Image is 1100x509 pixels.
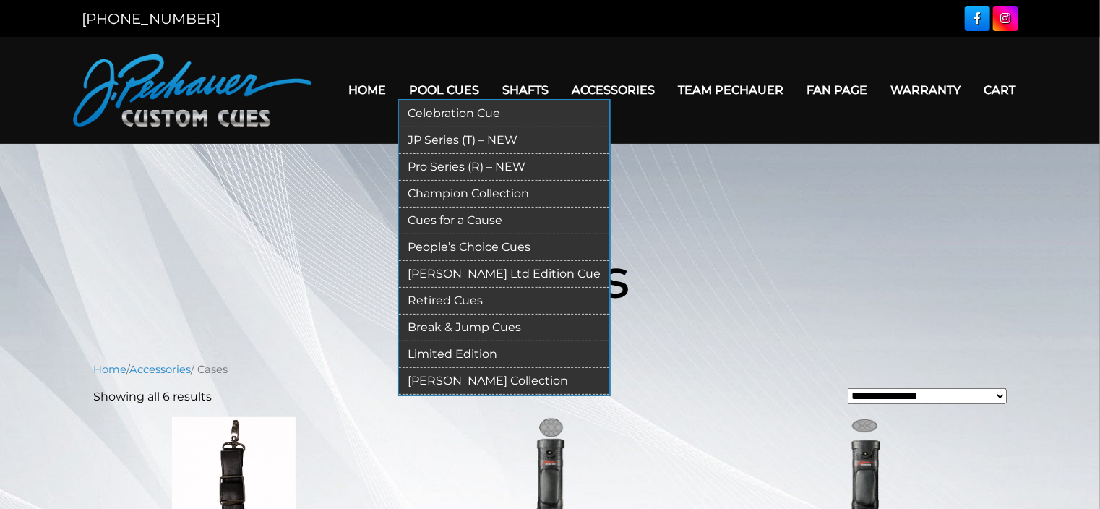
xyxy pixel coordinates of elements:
[129,363,191,376] a: Accessories
[399,368,609,395] a: [PERSON_NAME] Collection
[879,72,972,108] a: Warranty
[82,10,220,27] a: [PHONE_NUMBER]
[399,288,609,315] a: Retired Cues
[399,208,609,234] a: Cues for a Cause
[93,363,126,376] a: Home
[399,100,609,127] a: Celebration Cue
[666,72,795,108] a: Team Pechauer
[337,72,398,108] a: Home
[93,388,212,406] p: Showing all 6 results
[795,72,879,108] a: Fan Page
[491,72,560,108] a: Shafts
[399,127,609,154] a: JP Series (T) – NEW
[93,362,1007,377] nav: Breadcrumb
[848,388,1007,404] select: Shop order
[398,72,491,108] a: Pool Cues
[399,154,609,181] a: Pro Series (R) – NEW
[399,341,609,368] a: Limited Edition
[73,54,311,127] img: Pechauer Custom Cues
[972,72,1027,108] a: Cart
[399,315,609,341] a: Break & Jump Cues
[399,181,609,208] a: Champion Collection
[399,261,609,288] a: [PERSON_NAME] Ltd Edition Cue
[560,72,666,108] a: Accessories
[399,234,609,261] a: People’s Choice Cues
